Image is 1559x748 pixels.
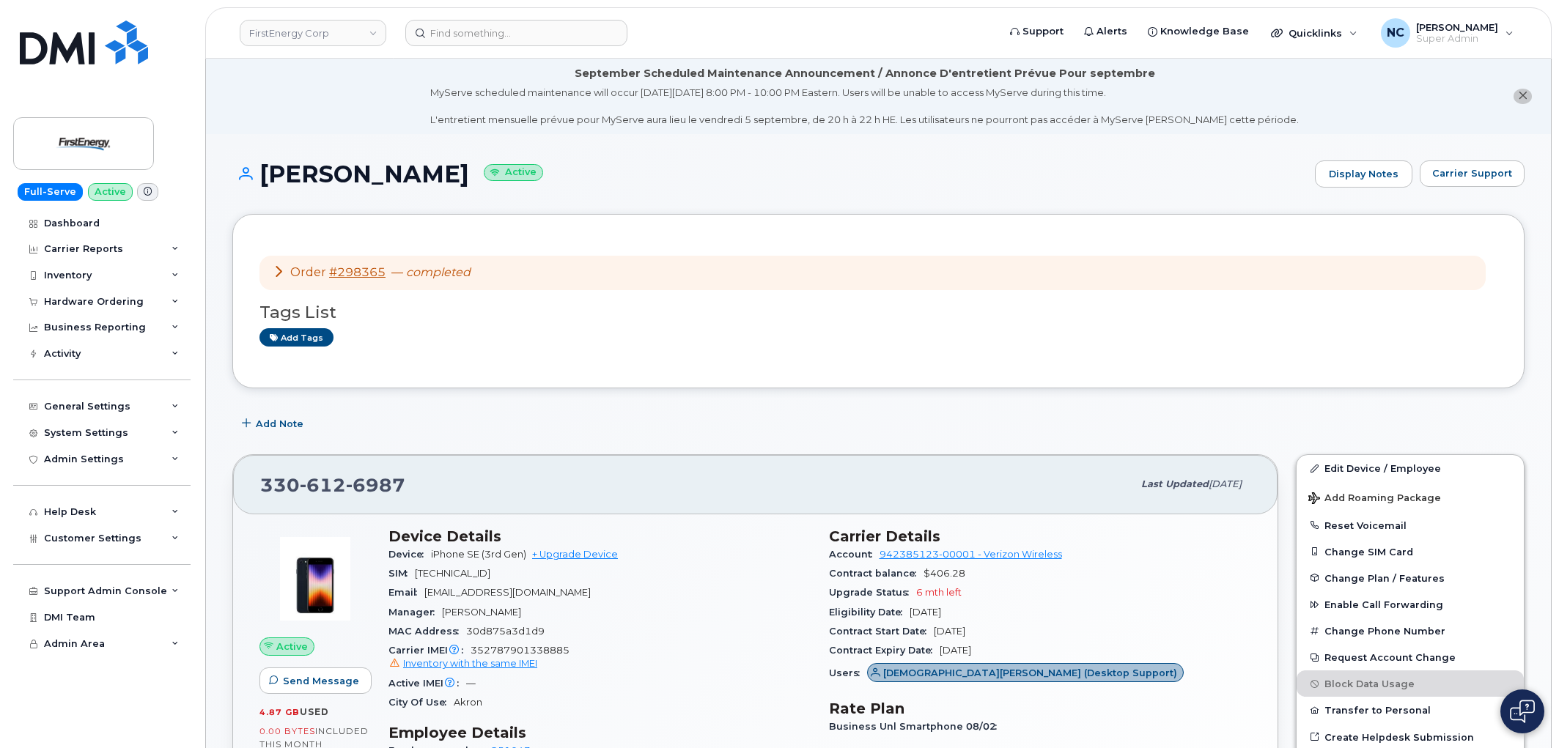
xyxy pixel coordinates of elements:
span: Add Roaming Package [1308,492,1441,506]
a: [DEMOGRAPHIC_DATA][PERSON_NAME] (Desktop Support) [867,667,1184,678]
div: MyServe scheduled maintenance will occur [DATE][DATE] 8:00 PM - 10:00 PM Eastern. Users will be u... [430,86,1299,127]
a: #298365 [329,265,386,279]
span: Send Message [283,674,359,688]
span: Users [829,667,867,678]
button: Change Plan / Features [1297,565,1524,591]
span: Inventory with the same IMEI [403,658,537,669]
span: [TECHNICAL_ID] [415,568,490,579]
span: Order [290,265,326,279]
a: + Upgrade Device [532,549,618,560]
span: [DEMOGRAPHIC_DATA][PERSON_NAME] (Desktop Support) [883,666,1177,680]
span: Active IMEI [388,678,466,689]
span: Active [276,640,308,653]
small: Active [484,164,543,181]
span: Eligibility Date [829,607,910,618]
button: Change SIM Card [1297,538,1524,565]
span: Upgrade Status [829,587,916,598]
a: 942385123-00001 - Verizon Wireless [880,549,1062,560]
span: Contract Start Date [829,626,934,637]
a: Edit Device / Employee [1297,455,1524,481]
span: Contract Expiry Date [829,645,940,656]
span: Device [388,549,431,560]
button: Carrier Support [1420,160,1525,187]
span: [PERSON_NAME] [442,607,521,618]
span: Akron [454,697,482,708]
span: 0.00 Bytes [259,726,315,736]
span: City Of Use [388,697,454,708]
span: MAC Address [388,626,466,637]
button: close notification [1514,89,1532,104]
h3: Device Details [388,527,811,545]
button: Transfer to Personal [1297,697,1524,723]
span: [DATE] [910,607,941,618]
span: Carrier Support [1432,166,1512,180]
span: Change Plan / Features [1324,572,1445,583]
span: Email [388,587,424,598]
h3: Rate Plan [829,700,1252,717]
button: Reset Voicemail [1297,512,1524,538]
span: Add Note [256,417,303,431]
span: SIM [388,568,415,579]
h1: [PERSON_NAME] [232,161,1308,187]
span: — [391,265,471,279]
a: Display Notes [1315,160,1412,188]
h3: Tags List [259,303,1497,322]
span: [DATE] [934,626,965,637]
span: $406.28 [924,568,965,579]
button: Block Data Usage [1297,670,1524,697]
span: Carrier IMEI [388,645,471,656]
button: Enable Call Forwarding [1297,591,1524,618]
img: image20231002-3703462-1angbar.jpeg [271,535,359,623]
span: [DATE] [1209,478,1242,489]
button: Add Note [232,410,316,437]
span: 4.87 GB [259,707,300,717]
span: Contract balance [829,568,924,579]
a: Inventory with the same IMEI [388,658,537,669]
span: [EMAIL_ADDRESS][DOMAIN_NAME] [424,587,591,598]
span: Account [829,549,880,560]
span: Last updated [1141,478,1209,489]
button: Send Message [259,667,372,694]
button: Request Account Change [1297,644,1524,670]
span: 330 [260,474,405,496]
a: Add tags [259,328,333,347]
img: Open chat [1510,700,1535,723]
div: September Scheduled Maintenance Announcement / Annonce D'entretient Prévue Pour septembre [575,66,1155,81]
span: — [466,678,476,689]
button: Change Phone Number [1297,618,1524,644]
h3: Employee Details [388,724,811,741]
span: Enable Call Forwarding [1324,599,1443,610]
span: iPhone SE (3rd Gen) [431,549,526,560]
span: Manager [388,607,442,618]
span: used [300,706,329,717]
span: 612 [300,474,346,496]
span: 6987 [346,474,405,496]
button: Add Roaming Package [1297,482,1524,512]
h3: Carrier Details [829,527,1252,545]
span: 6 mth left [916,587,962,598]
span: 352787901338885 [388,645,811,671]
span: [DATE] [940,645,971,656]
span: Business Unl Smartphone 08/02 [829,721,1004,732]
em: completed [406,265,471,279]
span: 30d875a3d1d9 [466,626,545,637]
